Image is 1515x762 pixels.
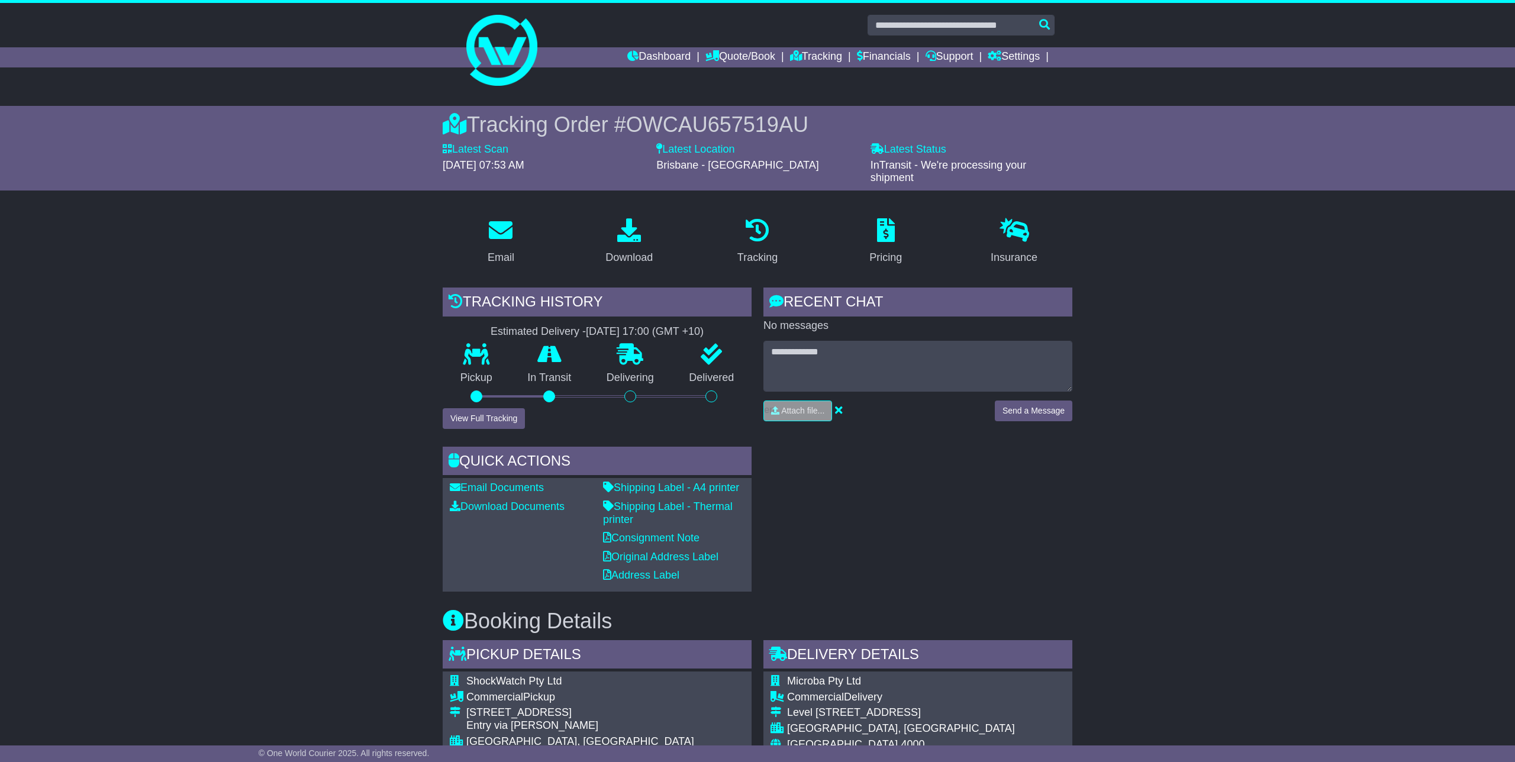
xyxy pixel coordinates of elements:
[466,719,734,732] div: Entry via [PERSON_NAME]
[450,482,544,493] a: Email Documents
[871,159,1027,184] span: InTransit - We're processing your shipment
[656,159,818,171] span: Brisbane - [GEOGRAPHIC_DATA]
[443,288,752,319] div: Tracking history
[787,706,1065,719] div: Level [STREET_ADDRESS]
[763,640,1072,672] div: Delivery Details
[443,112,1072,137] div: Tracking Order #
[626,112,808,137] span: OWCAU657519AU
[790,47,842,67] a: Tracking
[603,551,718,563] a: Original Address Label
[991,250,1037,266] div: Insurance
[869,250,902,266] div: Pricing
[586,325,704,338] div: [DATE] 17:00 (GMT +10)
[672,372,752,385] p: Delivered
[603,569,679,581] a: Address Label
[603,501,733,525] a: Shipping Label - Thermal printer
[466,706,734,719] div: [STREET_ADDRESS]
[450,501,565,512] a: Download Documents
[787,738,898,750] span: [GEOGRAPHIC_DATA]
[466,735,734,748] div: [GEOGRAPHIC_DATA], [GEOGRAPHIC_DATA]
[488,250,514,266] div: Email
[443,143,508,156] label: Latest Scan
[656,143,734,156] label: Latest Location
[787,722,1065,735] div: [GEOGRAPHIC_DATA], [GEOGRAPHIC_DATA]
[603,532,700,544] a: Consignment Note
[862,214,910,270] a: Pricing
[443,408,525,429] button: View Full Tracking
[787,691,844,703] span: Commercial
[627,47,691,67] a: Dashboard
[259,748,430,758] span: © One World Courier 2025. All rights reserved.
[466,691,734,704] div: Pickup
[605,250,653,266] div: Download
[443,159,524,171] span: [DATE] 07:53 AM
[988,47,1040,67] a: Settings
[901,738,924,750] span: 4000
[705,47,775,67] a: Quote/Book
[443,640,752,672] div: Pickup Details
[466,675,562,687] span: ShockWatch Pty Ltd
[983,214,1045,270] a: Insurance
[480,214,522,270] a: Email
[871,143,946,156] label: Latest Status
[763,319,1072,332] p: No messages
[995,401,1072,421] button: Send a Message
[857,47,911,67] a: Financials
[589,372,672,385] p: Delivering
[598,214,660,270] a: Download
[787,675,861,687] span: Microba Pty Ltd
[443,609,1072,633] h3: Booking Details
[787,691,1065,704] div: Delivery
[926,47,974,67] a: Support
[510,372,589,385] p: In Transit
[737,250,778,266] div: Tracking
[466,691,523,703] span: Commercial
[443,372,510,385] p: Pickup
[763,288,1072,319] div: RECENT CHAT
[730,214,785,270] a: Tracking
[603,482,739,493] a: Shipping Label - A4 printer
[443,447,752,479] div: Quick Actions
[443,325,752,338] div: Estimated Delivery -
